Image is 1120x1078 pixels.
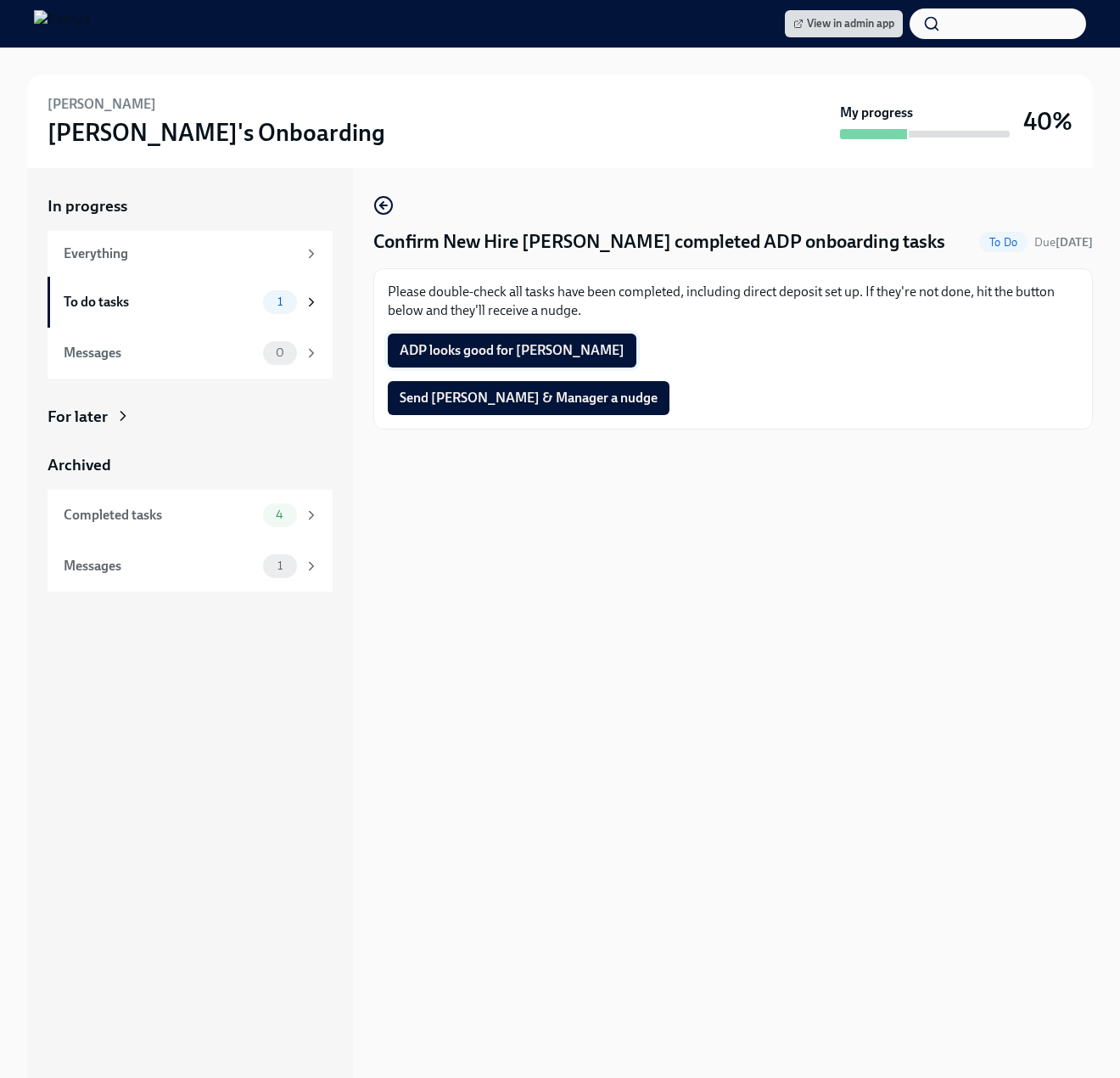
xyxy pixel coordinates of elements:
strong: My progress [840,104,913,122]
a: Messages0 [48,328,333,379]
button: Send [PERSON_NAME] & Manager a nudge [388,381,669,415]
span: Send [PERSON_NAME] & Manager a nudge [400,390,658,407]
span: 1 [267,295,293,308]
a: Archived [48,454,333,476]
div: Messages [64,344,256,362]
div: Everything [64,244,297,263]
p: Please double-check all tasks have been completed, including direct deposit set up. If they're no... [388,283,1078,320]
div: Completed tasks [64,506,256,525]
h6: [PERSON_NAME] [48,95,156,114]
h4: Confirm New Hire [PERSON_NAME] completed ADP onboarding tasks [373,229,945,255]
span: ADP looks good for [PERSON_NAME] [400,342,624,359]
a: To do tasks1 [48,277,333,328]
a: Messages1 [48,541,333,592]
a: Completed tasks4 [48,490,333,541]
a: For later [48,406,333,428]
a: View in admin app [785,10,903,37]
button: ADP looks good for [PERSON_NAME] [388,334,636,368]
span: 0 [266,346,294,359]
span: 1 [267,559,293,572]
h3: [PERSON_NAME]'s Onboarding [48,117,385,148]
h3: 40% [1023,106,1072,137]
div: Messages [64,557,256,575]
a: Everything [48,231,333,277]
span: 4 [266,508,294,521]
div: To do tasks [64,293,256,312]
span: View in admin app [793,15,894,32]
strong: [DATE] [1056,235,1093,250]
span: Due [1034,235,1093,250]
span: To Do [979,236,1028,249]
a: In progress [48,195,333,217]
div: For later [48,406,108,428]
span: August 25th, 2025 09:00 [1034,234,1093,250]
img: Rothy's [34,10,91,37]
